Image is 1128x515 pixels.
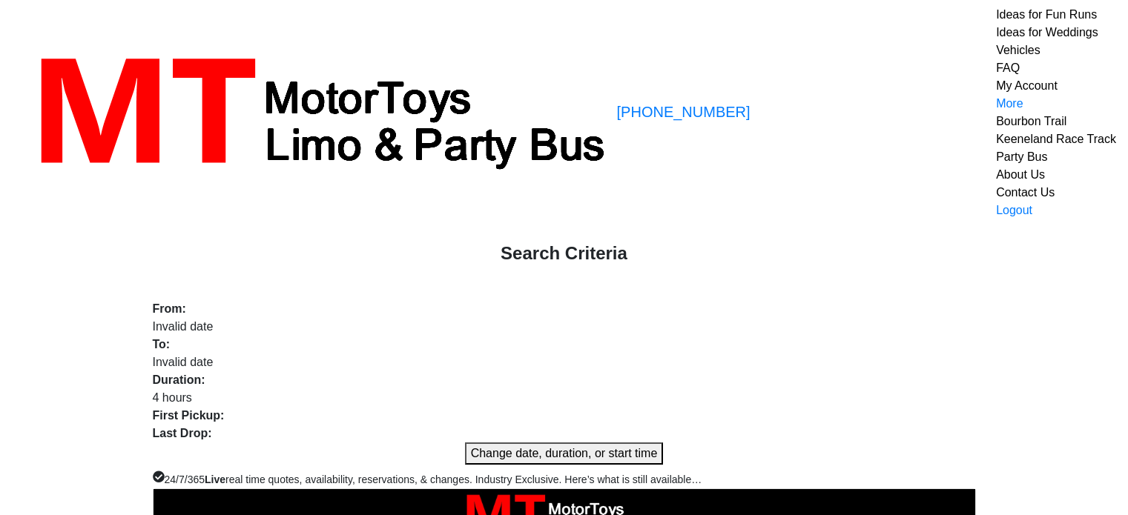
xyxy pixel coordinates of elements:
a: Ideas for Weddings [996,26,1098,39]
b: First Pickup: [153,409,225,422]
b: From: [153,302,186,315]
a: FAQ [996,62,1020,74]
a: Vehicles [996,44,1040,56]
span: 24/7/365 real time quotes, availability, reservations, & changes. [165,474,472,485]
div: 4 hours [153,389,976,407]
b: Live [205,474,225,485]
a: Logout [996,204,1032,216]
a: My Account [996,79,1058,92]
a: About Us [996,168,1045,181]
a: Party Bus [996,150,1047,163]
div: Invalid date [153,353,976,371]
img: MotorToys Logo [12,44,613,182]
b: Duration: [153,373,205,386]
button: Change date, duration, or start time [465,442,664,465]
a: Keeneland Race Track [996,133,1116,145]
a: Ideas for Fun Runs [996,8,1097,21]
a: Bourbon Trail [996,115,1066,127]
a: [PHONE_NUMBER] [617,103,751,119]
div: Invalid date [153,318,976,336]
a: More [996,97,1023,110]
span: Industry Exclusive. Here’s what is still available… [475,474,702,485]
a: Contact Us [996,186,1055,199]
b: Last Drop: [153,427,212,439]
b: To: [153,338,171,350]
h4: Search Criteria [153,243,976,265]
span: Change date, duration, or start time [471,447,658,459]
